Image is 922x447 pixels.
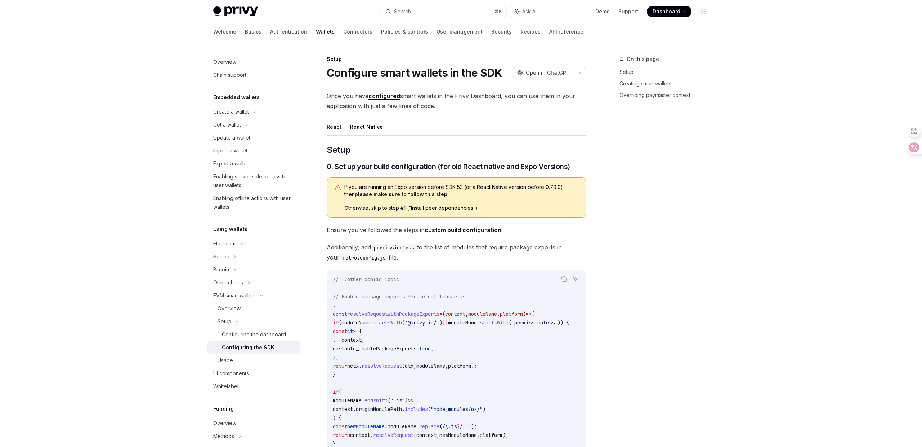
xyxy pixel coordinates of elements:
a: Dashboard [647,6,691,17]
a: Chain support [207,68,300,81]
a: Basics [245,23,261,40]
span: // Enable package exports for select libraries [333,293,465,300]
div: Get a wallet [213,120,241,129]
span: platform [500,311,523,317]
span: , [462,423,465,430]
span: ( [402,363,405,369]
span: context [341,337,362,343]
button: Ask AI [571,274,580,284]
span: ( [339,389,341,395]
span: Dashboard [653,8,680,15]
a: Configuring the dashboard [207,328,300,341]
a: Wallets [316,23,335,40]
h1: Configure smart wallets in the SDK [327,66,502,79]
span: { [359,328,362,335]
span: = [356,328,359,335]
div: Import a wallet [213,146,247,155]
span: / [442,423,445,430]
h5: Funding [213,404,234,413]
span: , [362,337,364,343]
span: ( [509,319,511,326]
span: $ [457,423,460,430]
span: ( [428,406,431,412]
span: , [437,432,439,438]
span: 'permissionless' [511,319,558,326]
code: metro.config.js [340,254,389,262]
svg: Warning [334,184,341,191]
div: EVM smart wallets [213,291,256,300]
div: Usage [218,356,233,365]
a: Whitelabel [207,380,300,393]
span: const [333,311,347,317]
span: ctx [347,328,356,335]
span: startsWith [373,319,402,326]
span: => [526,311,532,317]
div: UI components [213,369,249,378]
a: Overview [207,56,300,68]
span: moduleName [388,423,416,430]
a: UI components [207,367,300,380]
div: Overview [213,419,236,428]
span: ( [402,319,405,326]
span: If you are running an Expo version before SDK 53 (or a React Native version before 0.79.0) then [344,183,579,198]
span: resolveRequest [362,363,402,369]
span: { [532,311,534,317]
a: Security [491,23,512,40]
a: API reference [549,23,583,40]
div: Overview [218,304,241,313]
span: Ensure you’ve followed the steps in . [327,225,586,235]
a: custom build configuration [425,226,501,234]
span: , [445,363,448,369]
a: Usage [207,354,300,367]
span: context [333,406,353,412]
span: 0. Set up your build configuration (for old React native and Expo Versions) [327,161,570,172]
div: Chain support [213,71,246,79]
span: }; [333,354,339,360]
span: if [333,389,339,395]
img: light logo [213,6,258,17]
span: const [333,328,347,335]
a: Demo [595,8,610,15]
span: \. [445,423,451,430]
button: Toggle dark mode [697,6,709,17]
span: moduleName [468,311,497,317]
code: permissionless [371,244,417,252]
span: newModuleName [347,423,385,430]
a: Overview [207,302,300,315]
span: Ask AI [522,8,537,15]
span: ); [471,423,477,430]
div: Create a wallet [213,107,249,116]
span: , [413,363,416,369]
h5: Using wallets [213,225,247,234]
a: Connectors [343,23,372,40]
span: ... [333,337,341,343]
span: ) [483,406,485,412]
a: configured [368,92,400,100]
span: , [477,432,480,438]
span: , [431,345,434,352]
div: Bitcoin [213,265,229,274]
span: ) { [333,415,341,421]
span: Setup [327,144,350,156]
span: . [362,397,364,404]
span: = [439,311,442,317]
span: "" [465,423,471,430]
span: ... [333,302,341,309]
span: moduleName [333,397,362,404]
span: ); [471,363,477,369]
span: On this page [627,55,659,63]
span: } [333,441,336,447]
span: . [416,423,419,430]
span: ) [405,397,408,404]
div: Overview [213,58,236,66]
span: / [460,423,462,430]
span: )) { [558,319,569,326]
a: Recipes [520,23,541,40]
span: return [333,363,350,369]
span: resolveRequest [373,432,413,438]
div: Solana [213,252,229,261]
span: replace [419,423,439,430]
button: Copy the contents from the code block [559,274,569,284]
span: context [445,311,465,317]
button: Open in ChatGPT [513,67,574,79]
